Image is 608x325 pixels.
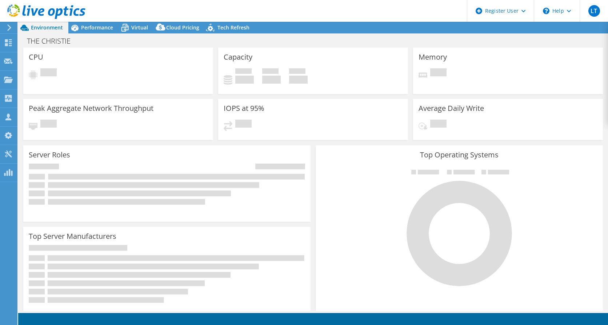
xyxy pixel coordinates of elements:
[166,24,199,31] span: Cloud Pricing
[29,151,70,159] h3: Server Roles
[262,76,281,84] h4: 0 GiB
[543,8,549,14] svg: \n
[588,5,600,17] span: LT
[217,24,249,31] span: Tech Refresh
[40,120,57,129] span: Pending
[29,104,153,112] h3: Peak Aggregate Network Throughput
[29,232,116,240] h3: Top Server Manufacturers
[235,120,252,129] span: Pending
[224,104,264,112] h3: IOPS at 95%
[321,151,597,159] h3: Top Operating Systems
[419,53,447,61] h3: Memory
[289,76,308,84] h4: 0 GiB
[235,76,254,84] h4: 0 GiB
[31,24,63,31] span: Environment
[40,68,57,78] span: Pending
[262,68,279,76] span: Free
[24,37,82,45] h1: THE CHRISTIE
[131,24,148,31] span: Virtual
[29,53,43,61] h3: CPU
[224,53,252,61] h3: Capacity
[289,68,305,76] span: Total
[81,24,113,31] span: Performance
[419,104,484,112] h3: Average Daily Write
[430,68,447,78] span: Pending
[235,68,252,76] span: Used
[430,120,447,129] span: Pending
